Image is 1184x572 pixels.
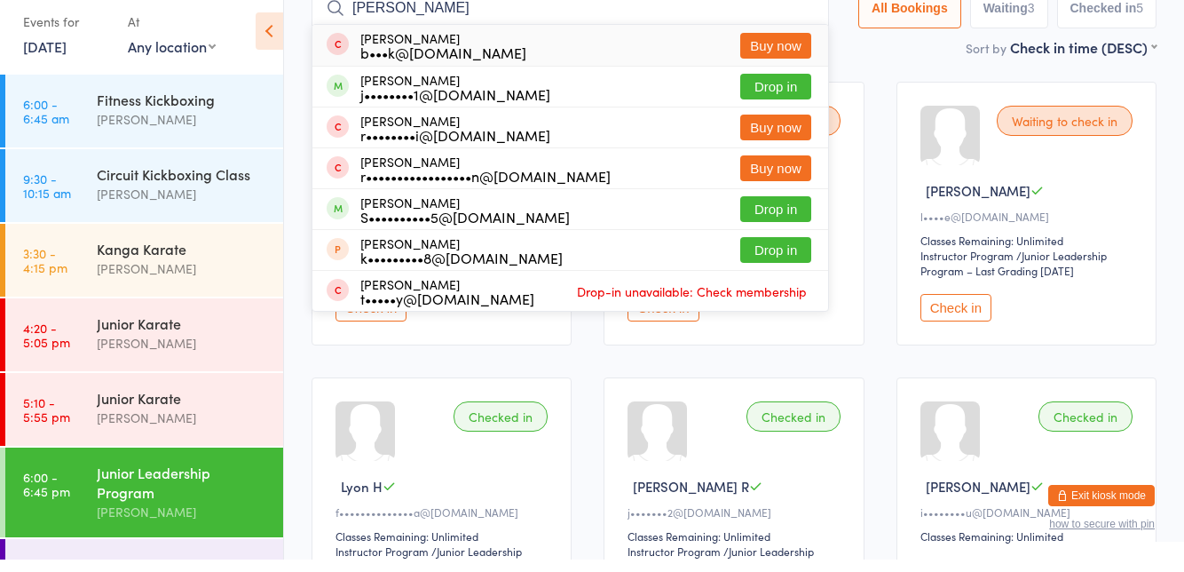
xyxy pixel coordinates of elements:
[360,263,563,277] div: k•••••••••8@[DOMAIN_NAME]
[997,118,1133,148] div: Waiting to check in
[360,181,611,195] div: r•••••••••••••••••n@[DOMAIN_NAME]
[360,99,550,114] div: j••••••••1@[DOMAIN_NAME]
[5,87,283,160] a: 6:00 -6:45 amFitness Kickboxing[PERSON_NAME]
[5,385,283,458] a: 5:10 -5:55 pmJunior Karate[PERSON_NAME]
[23,258,67,287] time: 3:30 - 4:15 pm
[23,20,110,49] div: Events for
[23,408,70,436] time: 5:10 - 5:55 pm
[97,326,268,346] div: Junior Karate
[97,420,268,441] div: [PERSON_NAME]
[920,260,1014,275] div: Instructor Program
[740,168,811,194] button: Buy now
[360,290,534,318] div: [PERSON_NAME]
[1038,414,1133,444] div: Checked in
[740,45,811,71] button: Buy now
[740,86,811,112] button: Drop in
[920,306,991,334] button: Check in
[360,249,563,277] div: [PERSON_NAME]
[360,85,550,114] div: [PERSON_NAME]
[360,58,526,72] div: b•••k@[DOMAIN_NAME]
[740,209,811,234] button: Drop in
[128,20,216,49] div: At
[97,401,268,420] div: Junior Karate
[920,517,1138,532] div: i••••••••u@[DOMAIN_NAME]
[23,333,70,361] time: 4:20 - 5:05 pm
[360,304,534,318] div: t•••••y@[DOMAIN_NAME]
[360,140,550,155] div: r••••••••i@[DOMAIN_NAME]
[97,346,268,366] div: [PERSON_NAME]
[5,236,283,309] a: 3:30 -4:15 pmKanga Karate[PERSON_NAME]
[920,541,1138,556] div: Classes Remaining: Unlimited
[740,250,811,275] button: Drop in
[23,49,67,68] a: [DATE]
[633,489,749,508] span: [PERSON_NAME] R
[572,290,811,317] span: Drop-in unavailable: Check membership
[335,517,553,532] div: f••••••••••••••a@[DOMAIN_NAME]
[335,541,553,556] div: Classes Remaining: Unlimited
[360,44,526,72] div: [PERSON_NAME]
[1028,13,1035,28] div: 3
[746,414,841,444] div: Checked in
[128,49,216,68] div: Any location
[454,414,548,444] div: Checked in
[926,194,1030,212] span: [PERSON_NAME]
[628,541,845,556] div: Classes Remaining: Unlimited
[740,127,811,153] button: Buy now
[23,184,71,212] time: 9:30 - 10:15 am
[23,109,69,138] time: 6:00 - 6:45 am
[966,52,1006,69] label: Sort by
[341,489,383,508] span: Lyon H
[97,251,268,271] div: Kanga Karate
[97,122,268,142] div: [PERSON_NAME]
[97,102,268,122] div: Fitness Kickboxing
[628,517,845,532] div: j•••••••2@[DOMAIN_NAME]
[97,196,268,217] div: [PERSON_NAME]
[97,475,268,514] div: Junior Leadership Program
[360,222,570,236] div: S••••••••••5@[DOMAIN_NAME]
[97,177,268,196] div: Circuit Kickboxing Class
[628,556,721,571] div: Instructor Program
[97,271,268,291] div: [PERSON_NAME]
[360,126,550,155] div: [PERSON_NAME]
[1049,530,1155,543] button: how to secure with pin
[926,489,1030,508] span: [PERSON_NAME]
[335,556,429,571] div: Instructor Program
[1010,50,1156,69] div: Check in time (DESC)
[5,460,283,550] a: 6:00 -6:45 pmJunior Leadership Program[PERSON_NAME]
[1136,13,1143,28] div: 5
[360,167,611,195] div: [PERSON_NAME]
[5,162,283,234] a: 9:30 -10:15 amCircuit Kickboxing Class[PERSON_NAME]
[97,514,268,535] div: [PERSON_NAME]
[23,482,70,511] time: 6:00 - 6:45 pm
[920,245,1138,260] div: Classes Remaining: Unlimited
[5,311,283,384] a: 4:20 -5:05 pmJunior Karate[PERSON_NAME]
[360,208,570,236] div: [PERSON_NAME]
[920,221,1138,236] div: l••••e@[DOMAIN_NAME]
[1048,497,1155,519] button: Exit kiosk mode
